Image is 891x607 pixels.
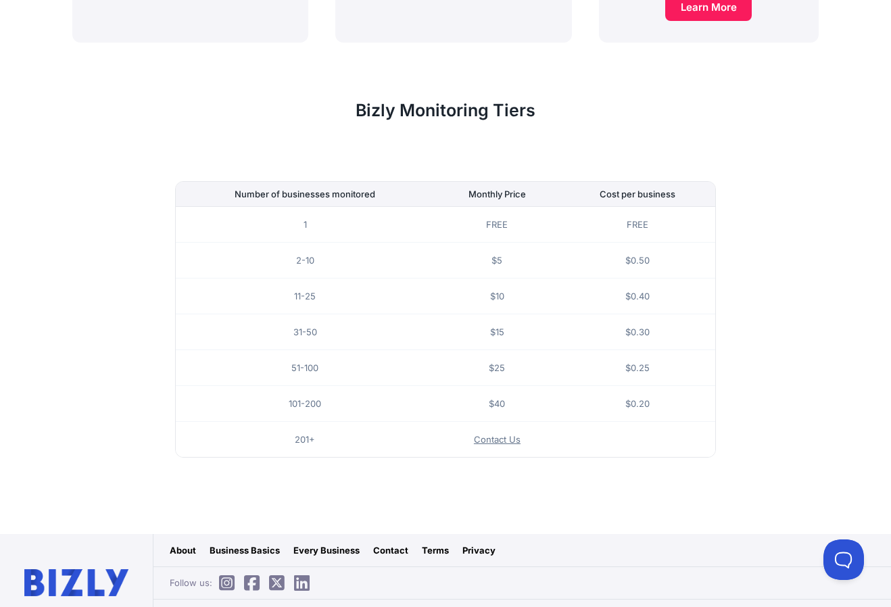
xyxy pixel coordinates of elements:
td: FREE [434,207,560,243]
td: $0.20 [560,386,715,422]
td: 31-50 [176,314,434,350]
td: $0.25 [560,350,715,386]
th: Monthly Price [434,182,560,207]
td: $0.50 [560,243,715,278]
td: $15 [434,314,560,350]
td: 2-10 [176,243,434,278]
span: Follow us: [170,576,316,589]
a: Terms [422,543,449,557]
a: Contact [373,543,408,557]
a: Business Basics [210,543,280,557]
a: About [170,543,196,557]
td: $0.40 [560,278,715,314]
td: 51-100 [176,350,434,386]
td: 1 [176,207,434,243]
a: Privacy [462,543,496,557]
th: Number of businesses monitored [176,182,434,207]
td: $40 [434,386,560,422]
td: 101-200 [176,386,434,422]
th: Cost per business [560,182,715,207]
a: Every Business [293,543,360,557]
td: $10 [434,278,560,314]
td: 201+ [176,422,434,458]
td: $5 [434,243,560,278]
td: FREE [560,207,715,243]
td: $25 [434,350,560,386]
iframe: Toggle Customer Support [823,539,864,580]
a: Contact Us [474,434,521,445]
td: 11-25 [176,278,434,314]
td: $0.30 [560,314,715,350]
